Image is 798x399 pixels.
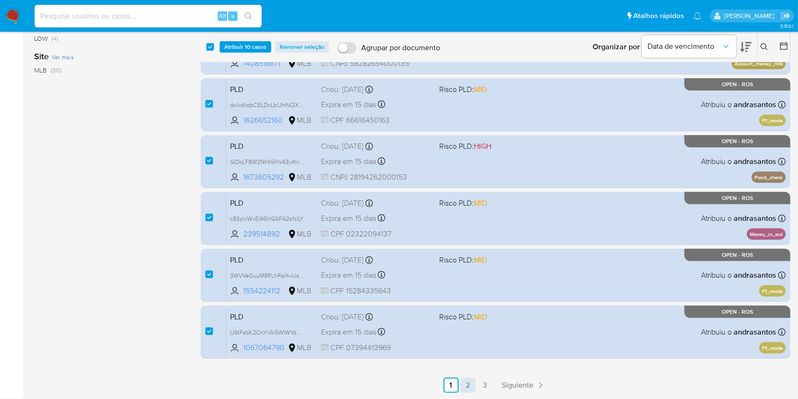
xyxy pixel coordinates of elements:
[781,11,791,21] a: Sair
[219,11,226,20] span: Alt
[724,11,778,20] p: ana.conceicao@mercadolivre.com
[780,22,793,30] span: 3.150.1
[239,9,258,23] button: search-icon
[35,10,262,22] input: Pesquise usuários ou casos...
[693,12,701,20] a: Notificações
[231,11,234,20] span: s
[633,11,684,21] span: Atalhos rápidos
